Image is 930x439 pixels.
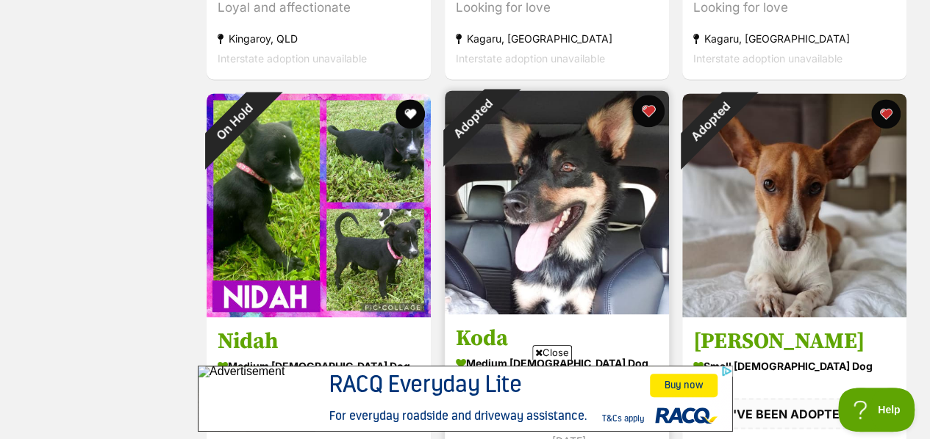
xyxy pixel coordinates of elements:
[662,73,759,170] div: Adopted
[218,29,420,48] div: Kingaroy, QLD
[456,52,605,65] span: Interstate adoption unavailable
[838,388,915,432] iframe: Help Scout Beacon - Open
[693,52,843,65] span: Interstate adoption unavailable
[445,302,669,316] a: Adopted
[682,93,906,317] img: Fay
[218,355,420,376] div: medium [DEMOGRAPHIC_DATA] Dog
[632,95,664,127] button: favourite
[456,352,658,373] div: medium [DEMOGRAPHIC_DATA] Dog
[218,52,367,65] span: Interstate adoption unavailable
[207,93,431,317] img: Nidah
[445,90,669,314] img: Koda
[456,29,658,48] div: Kagaru, [GEOGRAPHIC_DATA]
[693,355,895,376] div: small [DEMOGRAPHIC_DATA] Dog
[693,327,895,355] h3: [PERSON_NAME]
[198,366,733,432] iframe: Advertisement
[456,324,658,352] h3: Koda
[424,70,521,167] div: Adopted
[693,29,895,48] div: Kagaru, [GEOGRAPHIC_DATA]
[693,397,895,428] div: I'VE BEEN ADOPTED
[207,305,431,319] a: On Hold
[186,73,283,170] div: On Hold
[218,327,420,355] h3: Nidah
[532,345,572,360] span: Close
[396,99,425,128] button: favourite
[871,99,901,128] button: favourite
[682,305,906,319] a: Adopted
